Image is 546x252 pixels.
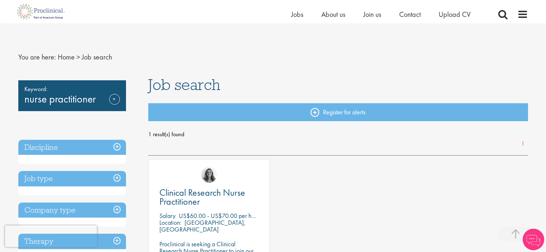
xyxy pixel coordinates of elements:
span: Location: [159,218,181,227]
span: Job search [148,75,220,94]
a: Register for alerts [148,103,528,121]
a: 1 [518,140,528,148]
h3: Discipline [18,140,126,155]
a: Remove [109,94,120,115]
a: Jobs [291,10,303,19]
p: [GEOGRAPHIC_DATA], [GEOGRAPHIC_DATA] [159,218,246,233]
span: Keyword: [24,84,120,94]
p: US$60.00 - US$70.00 per hour + Highly Competitive Salary [179,211,331,220]
span: Salary [159,211,176,220]
span: 1 result(s) found [148,129,528,140]
span: You are here: [18,52,56,62]
a: Contact [399,10,421,19]
span: Clinical Research Nurse Practitioner [159,186,245,208]
iframe: reCAPTCHA [5,225,97,247]
img: Jackie Cerchio [201,167,217,183]
span: Job search [82,52,112,62]
a: Join us [363,10,381,19]
a: About us [321,10,345,19]
a: breadcrumb link [58,52,75,62]
h3: Company type [18,203,126,218]
div: nurse practitioner [18,80,126,111]
h3: Job type [18,171,126,186]
a: Upload CV [439,10,471,19]
a: Clinical Research Nurse Practitioner [159,188,259,206]
img: Chatbot [523,229,544,250]
span: > [76,52,80,62]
